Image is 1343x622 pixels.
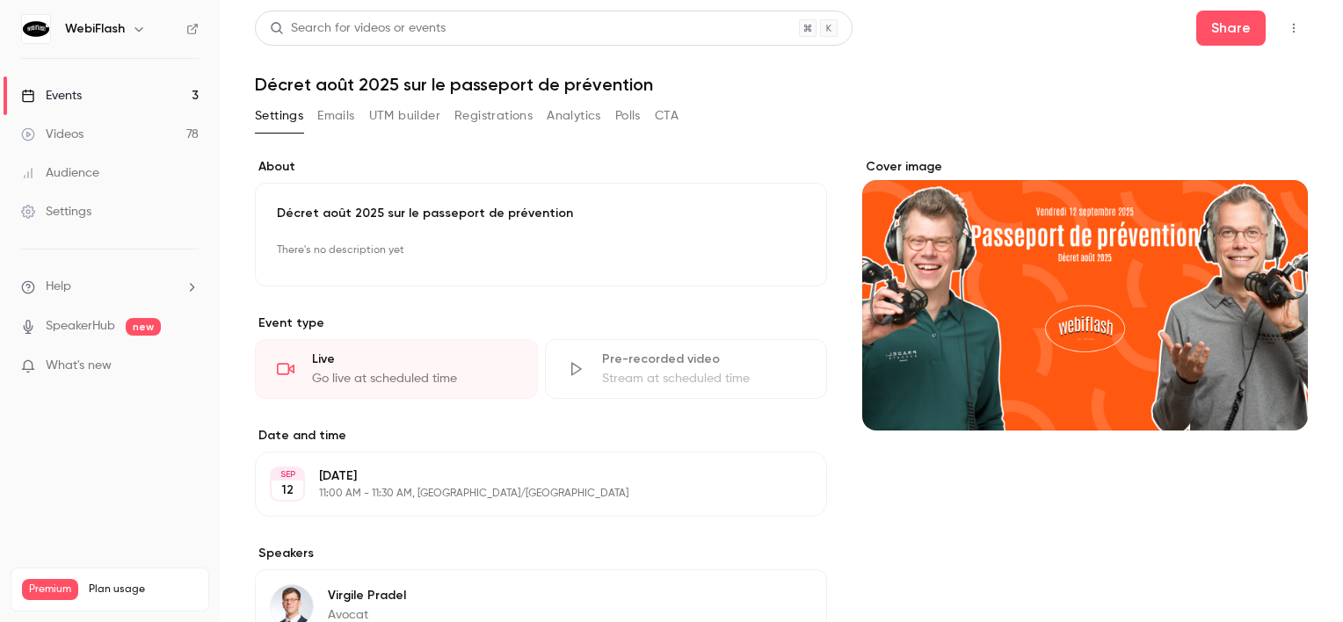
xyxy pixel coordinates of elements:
[21,126,83,143] div: Videos
[22,15,50,43] img: WebiFlash
[1196,11,1266,46] button: Share
[21,87,82,105] div: Events
[277,205,805,222] p: Décret août 2025 sur le passeport de prévention
[46,317,115,336] a: SpeakerHub
[255,102,303,130] button: Settings
[862,158,1308,176] label: Cover image
[255,545,827,562] label: Speakers
[270,19,446,38] div: Search for videos or events
[319,467,734,485] p: [DATE]
[547,102,601,130] button: Analytics
[615,102,641,130] button: Polls
[862,158,1308,430] section: Cover image
[655,102,679,130] button: CTA
[602,351,806,368] div: Pre-recorded video
[126,318,161,336] span: new
[46,278,71,296] span: Help
[89,582,198,597] span: Plan usage
[602,370,806,387] div: Stream at scheduled time
[312,351,516,368] div: Live
[255,315,827,332] p: Event type
[255,158,827,176] label: About
[21,164,99,182] div: Audience
[319,487,734,501] p: 11:00 AM - 11:30 AM, [GEOGRAPHIC_DATA]/[GEOGRAPHIC_DATA]
[65,20,125,38] h6: WebiFlash
[277,236,805,264] p: There's no description yet
[545,339,828,399] div: Pre-recorded videoStream at scheduled time
[255,427,827,445] label: Date and time
[281,481,294,499] p: 12
[21,203,91,221] div: Settings
[312,370,516,387] div: Go live at scheduled time
[369,102,440,130] button: UTM builder
[454,102,533,130] button: Registrations
[21,278,199,296] li: help-dropdown-opener
[46,357,112,375] span: What's new
[22,579,78,600] span: Premium
[178,358,199,374] iframe: Noticeable Trigger
[272,468,303,481] div: SEP
[255,74,1308,95] h1: Décret août 2025 sur le passeport de prévention
[328,587,406,604] p: Virgile Pradel
[255,339,538,399] div: LiveGo live at scheduled time
[317,102,354,130] button: Emails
